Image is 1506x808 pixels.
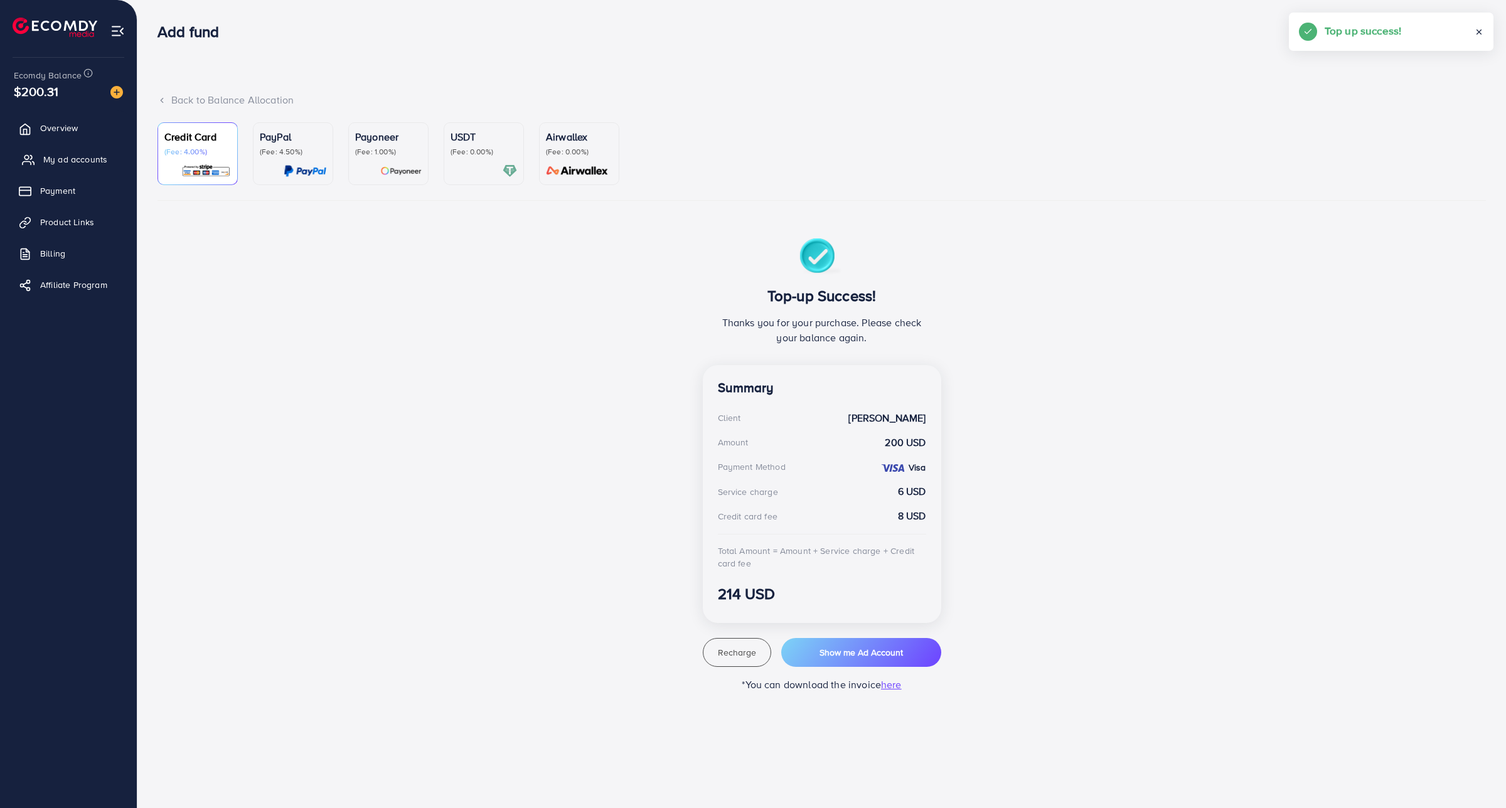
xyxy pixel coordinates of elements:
img: image [110,86,123,98]
h3: Top-up Success! [718,287,926,305]
a: Affiliate Program [9,272,127,297]
span: My ad accounts [43,153,107,166]
p: (Fee: 0.00%) [451,147,517,157]
h4: Summary [718,380,926,396]
a: Payment [9,178,127,203]
span: Show me Ad Account [820,646,903,659]
a: My ad accounts [9,147,127,172]
a: Product Links [9,210,127,235]
img: success [799,238,844,277]
img: credit [880,463,905,473]
div: Back to Balance Allocation [158,93,1486,107]
strong: [PERSON_NAME] [848,411,926,425]
div: Total Amount = Amount + Service charge + Credit card fee [718,545,926,570]
div: Amount [718,436,749,449]
span: Overview [40,122,78,134]
p: Payoneer [355,129,422,144]
div: Credit card fee [718,510,777,523]
p: Credit Card [164,129,231,144]
p: USDT [451,129,517,144]
img: card [503,164,517,178]
strong: 200 USD [885,435,926,450]
div: Client [718,412,741,424]
img: card [542,164,612,178]
p: Thanks you for your purchase. Please check your balance again. [718,315,926,345]
img: card [380,164,422,178]
h3: 214 USD [718,585,926,603]
a: Billing [9,241,127,266]
p: Airwallex [546,129,612,144]
img: card [181,164,231,178]
img: logo [13,18,97,37]
a: Overview [9,115,127,141]
button: Recharge [703,638,772,667]
button: Show me Ad Account [781,638,941,667]
p: *You can download the invoice [703,677,941,692]
h3: Add fund [158,23,229,41]
span: Ecomdy Balance [14,69,82,82]
img: card [284,164,326,178]
iframe: Chat [1453,752,1497,799]
p: (Fee: 1.00%) [355,147,422,157]
div: Payment Method [718,460,786,473]
p: (Fee: 0.00%) [546,147,612,157]
strong: 8 USD [898,509,926,523]
p: PayPal [260,129,326,144]
div: Service charge [718,486,778,498]
strong: Visa [909,461,926,474]
span: Affiliate Program [40,279,107,291]
img: menu [110,24,125,38]
strong: 6 USD [898,484,926,499]
h5: Top up success! [1325,23,1401,39]
span: Payment [40,184,75,197]
p: (Fee: 4.50%) [260,147,326,157]
span: Recharge [718,646,756,659]
span: $200.31 [14,82,58,100]
span: Product Links [40,216,94,228]
span: here [881,678,902,691]
p: (Fee: 4.00%) [164,147,231,157]
span: Billing [40,247,65,260]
